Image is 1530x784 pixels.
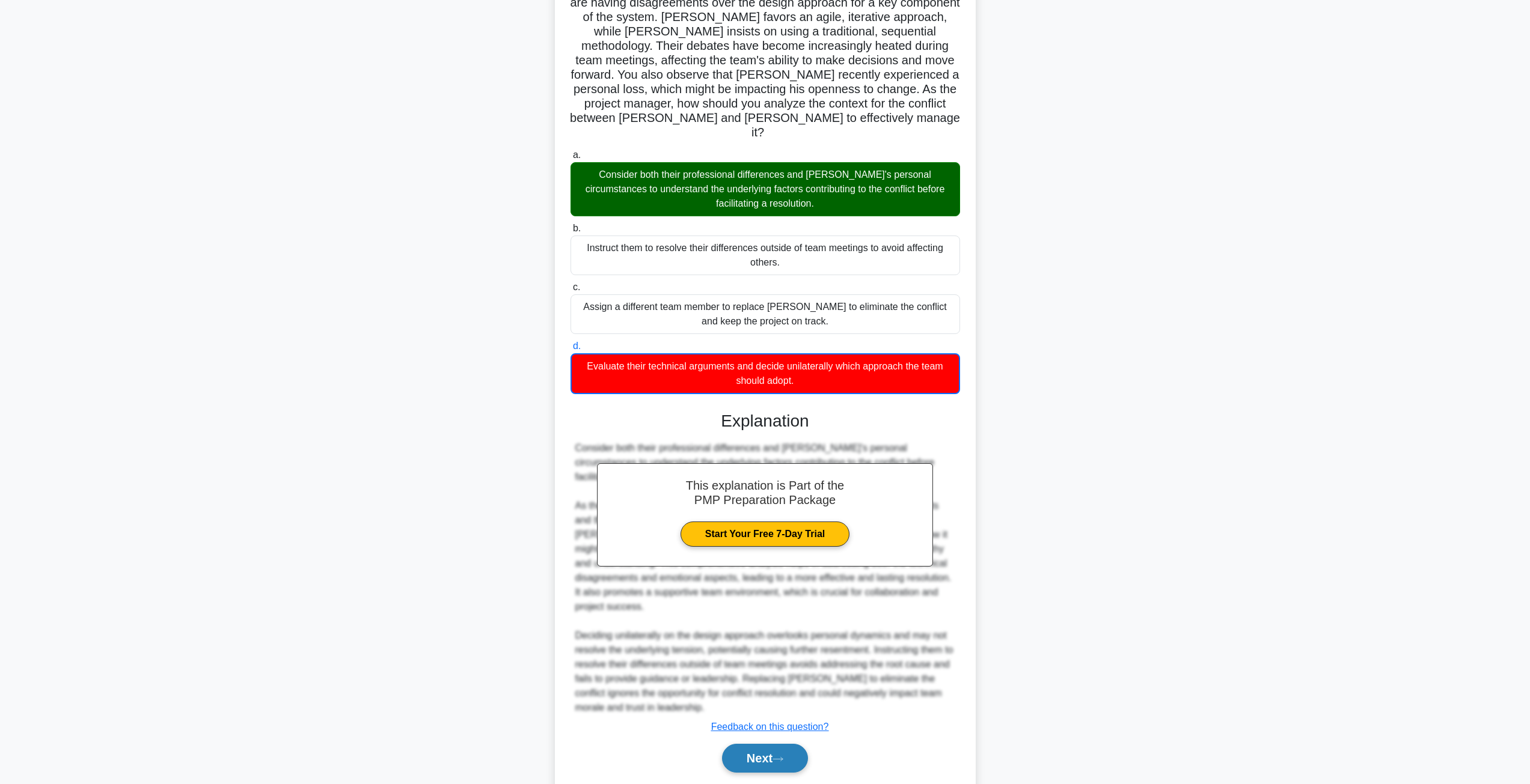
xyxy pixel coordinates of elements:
[571,162,960,216] div: Consider both their professional differences and [PERSON_NAME]'s personal circumstances to unders...
[573,150,581,160] span: a.
[571,236,960,275] div: Instruct them to resolve their differences outside of team meetings to avoid affecting others.
[575,441,955,715] div: Consider both their professional differences and [PERSON_NAME]'s personal circumstances to unders...
[571,353,960,394] div: Evaluate their technical arguments and decide unilaterally which approach the team should adopt.
[722,744,808,773] button: Next
[681,521,849,547] a: Start Your Free 7-Day Trial
[578,411,953,431] h3: Explanation
[711,722,829,732] a: Feedback on this question?
[573,341,581,351] span: d.
[573,282,580,292] span: c.
[573,223,581,233] span: b.
[571,294,960,334] div: Assign a different team member to replace [PERSON_NAME] to eliminate the conflict and keep the pr...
